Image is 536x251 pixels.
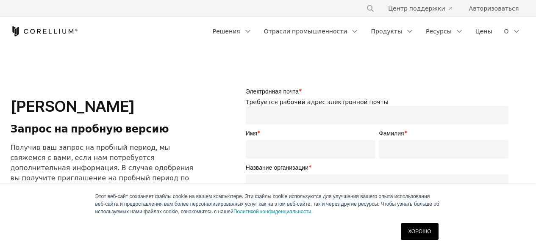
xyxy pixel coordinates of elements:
[401,223,438,240] a: ХОРОШО
[408,229,431,234] font: ХОРОШО
[11,123,169,135] font: Запрос на пробную версию
[388,5,445,12] font: Центр поддержки
[95,193,439,215] font: Этот веб-сайт сохраняет файлы cookie на вашем компьютере. Эти файлы cookie используются для улучш...
[371,28,402,35] font: Продукты
[504,28,508,35] font: О
[475,28,492,35] font: Цены
[363,1,378,16] button: Поиск
[426,28,452,35] font: Ресурсы
[246,88,299,95] font: Электронная почта
[379,130,404,137] font: Фамилия
[246,164,308,171] font: Название организации
[11,26,78,36] a: Кореллиум Дом
[469,5,519,12] font: Авторизоваться
[208,24,526,39] div: Меню навигации
[11,143,194,192] font: Получив ваш запрос на пробный период, мы свяжемся с вами, если нам потребуется дополнительная инф...
[246,130,257,137] font: Имя
[246,98,389,105] font: Требуется рабочий адрес электронной почты
[213,28,240,35] font: Решения
[356,1,525,16] div: Меню навигации
[233,209,313,215] a: Политикой конфиденциальности.
[264,28,347,35] font: Отрасли промышленности
[11,97,135,116] font: [PERSON_NAME]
